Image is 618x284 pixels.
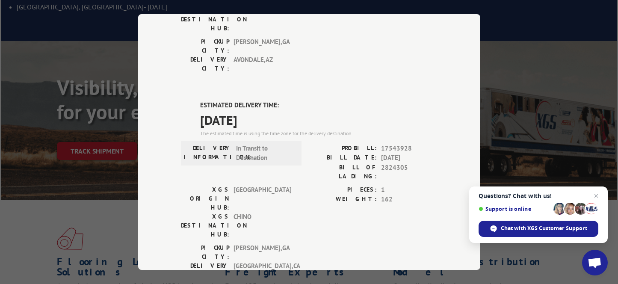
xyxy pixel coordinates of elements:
label: BILL OF LADING: [309,163,377,181]
label: PROBILL: [309,144,377,154]
label: PICKUP CITY: [181,243,229,261]
label: DELIVERY CITY: [181,55,229,73]
span: 2824305 [381,163,438,181]
label: XGS ORIGIN HUB: [181,185,229,212]
span: Questions? Chat with us! [479,192,598,199]
span: AVONDALE , AZ [234,55,291,73]
span: 162 [381,195,438,204]
span: [DATE] [200,110,438,130]
span: [PERSON_NAME] , GA [234,37,291,55]
span: [DATE] [381,153,438,163]
span: Chat with XGS Customer Support [479,221,598,237]
label: ESTIMATED DELIVERY TIME: [200,101,438,110]
label: XGS DESTINATION HUB: [181,6,229,33]
span: 17543928 [381,144,438,154]
span: Support is online [479,206,550,212]
span: 1 [381,185,438,195]
span: [GEOGRAPHIC_DATA] , CA [234,261,291,279]
label: DELIVERY INFORMATION: [183,144,232,163]
label: BILL DATE: [309,153,377,163]
label: PICKUP CITY: [181,37,229,55]
span: In Transit to Destination [236,144,294,163]
span: Chat with XGS Customer Support [501,225,587,232]
label: WEIGHT: [309,195,377,204]
span: CHINO [234,212,291,239]
a: Open chat [582,250,608,275]
label: PIECES: [309,185,377,195]
label: XGS DESTINATION HUB: [181,212,229,239]
span: PHOENIX [234,6,291,33]
span: [GEOGRAPHIC_DATA] [234,185,291,212]
label: DELIVERY CITY: [181,261,229,279]
div: The estimated time is using the time zone for the delivery destination. [200,130,438,137]
span: [PERSON_NAME] , GA [234,243,291,261]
